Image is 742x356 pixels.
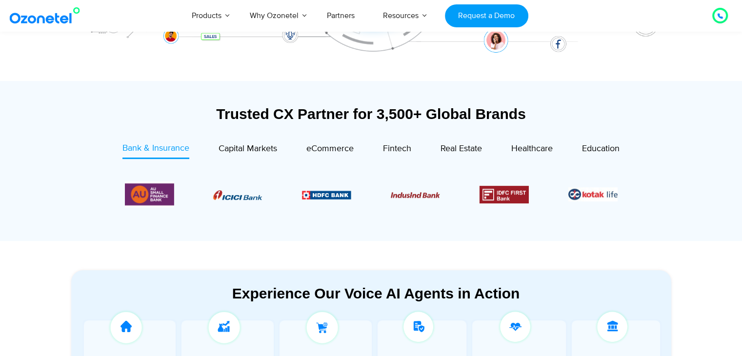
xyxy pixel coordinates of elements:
span: Education [582,143,620,154]
img: Picture13.png [124,181,174,207]
a: Request a Demo [445,4,528,27]
span: Real Estate [441,143,482,154]
div: 5 / 6 [568,187,618,201]
span: Bank & Insurance [122,143,189,154]
img: Picture8.png [213,190,262,200]
div: Image Carousel [125,181,618,207]
div: 6 / 6 [124,181,174,207]
a: Fintech [383,142,411,158]
a: Bank & Insurance [122,142,189,159]
span: Healthcare [511,143,553,154]
img: Picture9.png [302,191,351,199]
div: 3 / 6 [391,189,440,200]
a: eCommerce [306,142,354,158]
a: Capital Markets [219,142,277,158]
div: Trusted CX Partner for 3,500+ Global Brands [71,105,671,122]
div: Experience Our Voice AI Agents in Action [81,285,671,302]
span: Fintech [383,143,411,154]
div: 4 / 6 [480,186,529,203]
img: Picture26.jpg [568,187,618,201]
img: Picture10.png [391,192,440,198]
div: 2 / 6 [302,189,351,200]
span: Capital Markets [219,143,277,154]
a: Healthcare [511,142,553,158]
img: Picture12.png [480,186,529,203]
div: 1 / 6 [213,189,262,200]
span: eCommerce [306,143,354,154]
a: Real Estate [441,142,482,158]
a: Education [582,142,620,158]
